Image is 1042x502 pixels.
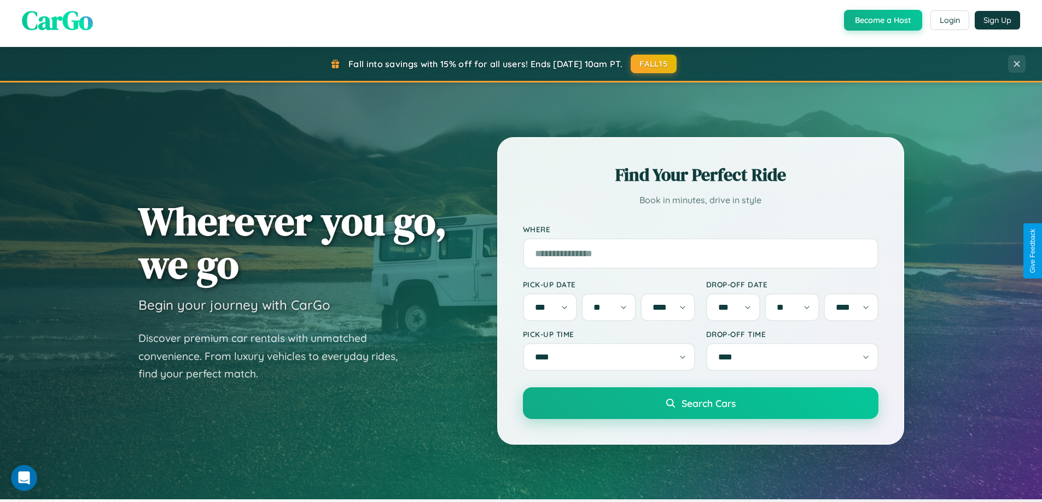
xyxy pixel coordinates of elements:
span: Search Cars [682,397,736,409]
button: Login [930,10,969,30]
iframe: Intercom live chat [11,465,37,491]
h1: Wherever you go, we go [138,199,447,286]
button: Sign Up [975,11,1020,29]
h3: Begin your journey with CarGo [138,297,330,313]
label: Pick-up Date [523,280,695,289]
div: Give Feedback [1029,229,1037,273]
span: Fall into savings with 15% off for all users! Ends [DATE] 10am PT. [348,58,622,69]
label: Pick-up Time [523,329,695,339]
button: FALL15 [631,55,677,73]
p: Book in minutes, drive in style [523,192,878,208]
p: Discover premium car rentals with unmatched convenience. From luxury vehicles to everyday rides, ... [138,329,412,383]
button: Search Cars [523,387,878,419]
label: Drop-off Date [706,280,878,289]
button: Become a Host [844,10,922,31]
span: CarGo [22,2,93,38]
label: Where [523,225,878,234]
label: Drop-off Time [706,329,878,339]
h2: Find Your Perfect Ride [523,163,878,187]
